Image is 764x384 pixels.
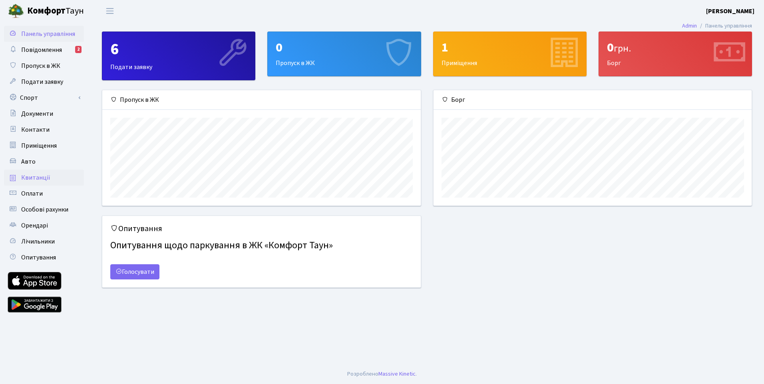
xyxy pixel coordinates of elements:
[347,370,378,378] a: Розроблено
[21,61,60,70] span: Пропуск в ЖК
[4,26,84,42] a: Панель управління
[276,40,412,55] div: 0
[27,4,84,18] span: Таун
[4,202,84,218] a: Особові рахунки
[378,370,416,378] a: Massive Kinetic
[102,32,255,80] div: Подати заявку
[75,46,82,53] div: 2
[706,6,754,16] a: [PERSON_NAME]
[267,32,421,76] a: 0Пропуск в ЖК
[21,46,62,54] span: Повідомлення
[614,42,631,55] span: грн.
[21,109,53,118] span: Документи
[21,157,36,166] span: Авто
[697,22,752,30] li: Панель управління
[110,40,247,59] div: 6
[442,40,578,55] div: 1
[4,122,84,138] a: Контакти
[347,370,417,378] div: .
[706,7,754,16] b: [PERSON_NAME]
[433,32,587,76] a: 1Приміщення
[607,40,744,55] div: 0
[682,22,697,30] a: Admin
[599,32,752,76] div: Борг
[102,32,255,80] a: 6Подати заявку
[434,32,586,76] div: Приміщення
[21,237,55,246] span: Лічильники
[4,218,84,234] a: Орендарі
[102,90,421,110] div: Пропуск в ЖК
[21,125,50,134] span: Контакти
[110,264,159,279] a: Голосувати
[434,90,752,110] div: Борг
[4,106,84,122] a: Документи
[4,186,84,202] a: Оплати
[4,234,84,249] a: Лічильники
[268,32,420,76] div: Пропуск в ЖК
[21,221,48,230] span: Орендарі
[670,18,764,34] nav: breadcrumb
[8,3,24,19] img: logo.png
[110,224,413,234] h5: Опитування
[4,90,84,106] a: Спорт
[4,249,84,265] a: Опитування
[21,253,56,262] span: Опитування
[21,141,57,150] span: Приміщення
[21,30,75,38] span: Панель управління
[100,4,120,18] button: Переключити навігацію
[21,189,43,198] span: Оплати
[4,154,84,170] a: Авто
[21,77,63,86] span: Подати заявку
[4,58,84,74] a: Пропуск в ЖК
[110,237,413,255] h4: Опитування щодо паркування в ЖК «Комфорт Таун»
[21,205,68,214] span: Особові рахунки
[4,74,84,90] a: Подати заявку
[21,173,50,182] span: Квитанції
[4,170,84,186] a: Квитанції
[4,138,84,154] a: Приміщення
[4,42,84,58] a: Повідомлення2
[27,4,66,17] b: Комфорт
